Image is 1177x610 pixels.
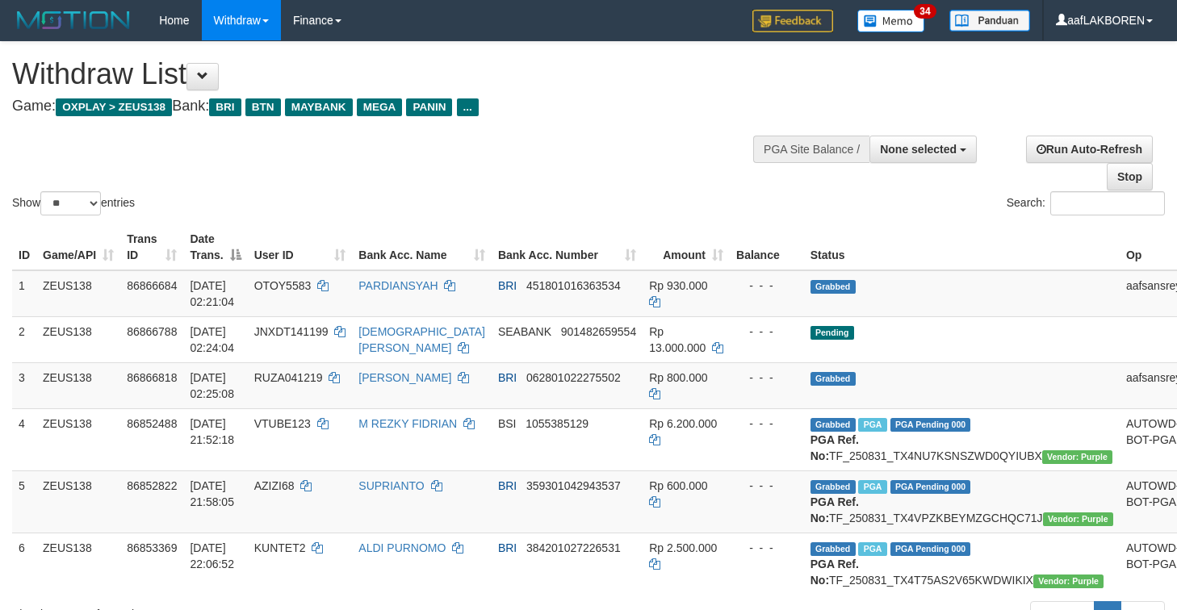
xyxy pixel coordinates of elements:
[857,10,925,32] img: Button%20Memo.svg
[36,533,120,595] td: ZEUS138
[36,316,120,362] td: ZEUS138
[890,480,971,494] span: PGA Pending
[12,533,36,595] td: 6
[1043,512,1113,526] span: Vendor URL: https://trx4.1velocity.biz
[649,479,707,492] span: Rp 600.000
[127,371,177,384] span: 86866818
[753,136,869,163] div: PGA Site Balance /
[810,495,859,524] b: PGA Ref. No:
[12,8,135,32] img: MOTION_logo.png
[127,279,177,292] span: 86866684
[810,280,856,294] span: Grabbed
[858,542,886,556] span: Marked by aaftrukkakada
[890,542,971,556] span: PGA Pending
[492,224,643,270] th: Bank Acc. Number: activate to sort column ascending
[190,279,234,308] span: [DATE] 02:21:04
[1107,163,1153,190] a: Stop
[1026,136,1153,163] a: Run Auto-Refresh
[358,279,438,292] a: PARDIANSYAH
[190,541,234,570] span: [DATE] 22:06:52
[209,98,241,116] span: BRI
[254,541,306,554] span: KUNTET2
[810,418,856,432] span: Grabbed
[254,479,295,492] span: AZIZI68
[736,540,798,556] div: - - -
[498,479,517,492] span: BRI
[804,533,1120,595] td: TF_250831_TX4T75AS2V65KWDWIKIX
[810,326,854,340] span: Pending
[357,98,403,116] span: MEGA
[880,143,957,156] span: None selected
[12,470,36,533] td: 5
[127,541,177,554] span: 86853369
[358,479,424,492] a: SUPRIANTO
[736,478,798,494] div: - - -
[810,433,859,462] b: PGA Ref. No:
[561,325,636,338] span: Copy 901482659554 to clipboard
[120,224,183,270] th: Trans ID: activate to sort column ascending
[810,372,856,386] span: Grabbed
[245,98,281,116] span: BTN
[190,479,234,508] span: [DATE] 21:58:05
[736,416,798,432] div: - - -
[858,418,886,432] span: Marked by aafsolysreylen
[12,270,36,317] td: 1
[643,224,730,270] th: Amount: activate to sort column ascending
[914,4,936,19] span: 34
[804,470,1120,533] td: TF_250831_TX4VPZKBEYMZGCHQC71J
[12,224,36,270] th: ID
[12,408,36,470] td: 4
[1042,450,1112,464] span: Vendor URL: https://trx4.1velocity.biz
[526,541,621,554] span: Copy 384201027226531 to clipboard
[736,370,798,386] div: - - -
[949,10,1030,31] img: panduan.png
[12,191,135,215] label: Show entries
[254,279,312,292] span: OTOY5583
[12,316,36,362] td: 2
[752,10,833,32] img: Feedback.jpg
[649,279,707,292] span: Rp 930.000
[36,362,120,408] td: ZEUS138
[526,479,621,492] span: Copy 359301042943537 to clipboard
[352,224,492,270] th: Bank Acc. Name: activate to sort column ascending
[190,417,234,446] span: [DATE] 21:52:18
[869,136,977,163] button: None selected
[12,58,769,90] h1: Withdraw List
[406,98,452,116] span: PANIN
[804,224,1120,270] th: Status
[36,270,120,317] td: ZEUS138
[890,418,971,432] span: PGA Pending
[649,325,706,354] span: Rp 13.000.000
[127,479,177,492] span: 86852822
[649,541,717,554] span: Rp 2.500.000
[127,417,177,430] span: 86852488
[498,371,517,384] span: BRI
[358,371,451,384] a: [PERSON_NAME]
[730,224,804,270] th: Balance
[457,98,479,116] span: ...
[358,325,485,354] a: [DEMOGRAPHIC_DATA][PERSON_NAME]
[804,408,1120,470] td: TF_250831_TX4NU7KSNSZWD0QYIUBX
[358,541,446,554] a: ALDI PURNOMO
[498,279,517,292] span: BRI
[810,558,859,587] b: PGA Ref. No:
[498,417,517,430] span: BSI
[56,98,172,116] span: OXPLAY > ZEUS138
[254,325,329,338] span: JNXDT141199
[810,480,856,494] span: Grabbed
[285,98,353,116] span: MAYBANK
[526,371,621,384] span: Copy 062801022275502 to clipboard
[254,371,323,384] span: RUZA041219
[36,224,120,270] th: Game/API: activate to sort column ascending
[254,417,311,430] span: VTUBE123
[1007,191,1165,215] label: Search:
[190,371,234,400] span: [DATE] 02:25:08
[736,278,798,294] div: - - -
[649,371,707,384] span: Rp 800.000
[12,362,36,408] td: 3
[183,224,247,270] th: Date Trans.: activate to sort column descending
[498,325,551,338] span: SEABANK
[248,224,353,270] th: User ID: activate to sort column ascending
[1033,574,1104,588] span: Vendor URL: https://trx4.1velocity.biz
[36,470,120,533] td: ZEUS138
